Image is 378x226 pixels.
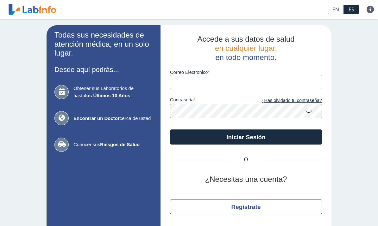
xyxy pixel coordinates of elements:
label: contraseña [170,97,246,104]
span: Conocer sus [73,141,153,148]
h3: Desde aquí podrás... [54,66,153,74]
h2: Todas sus necesidades de atención médica, en un solo lugar. [54,31,153,58]
span: Accede a sus datos de salud [198,35,295,43]
span: O [227,156,265,164]
a: ES [344,5,359,14]
button: Iniciar Sesión [170,129,322,145]
label: Correo Electronico [170,70,322,75]
span: en todo momento. [215,53,276,62]
b: los Últimos 10 Años [85,93,130,98]
button: Regístrate [170,199,322,214]
h2: ¿Necesitas una cuenta? [170,175,322,184]
span: Obtener sus Laboratorios de hasta [73,85,153,99]
span: en cualquier lugar, [215,44,277,52]
a: EN [328,5,344,14]
a: ¿Has olvidado tu contraseña? [246,97,322,104]
b: Encontrar un Doctor [73,116,120,121]
span: cerca de usted [73,115,153,122]
b: Riesgos de Salud [100,142,140,147]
